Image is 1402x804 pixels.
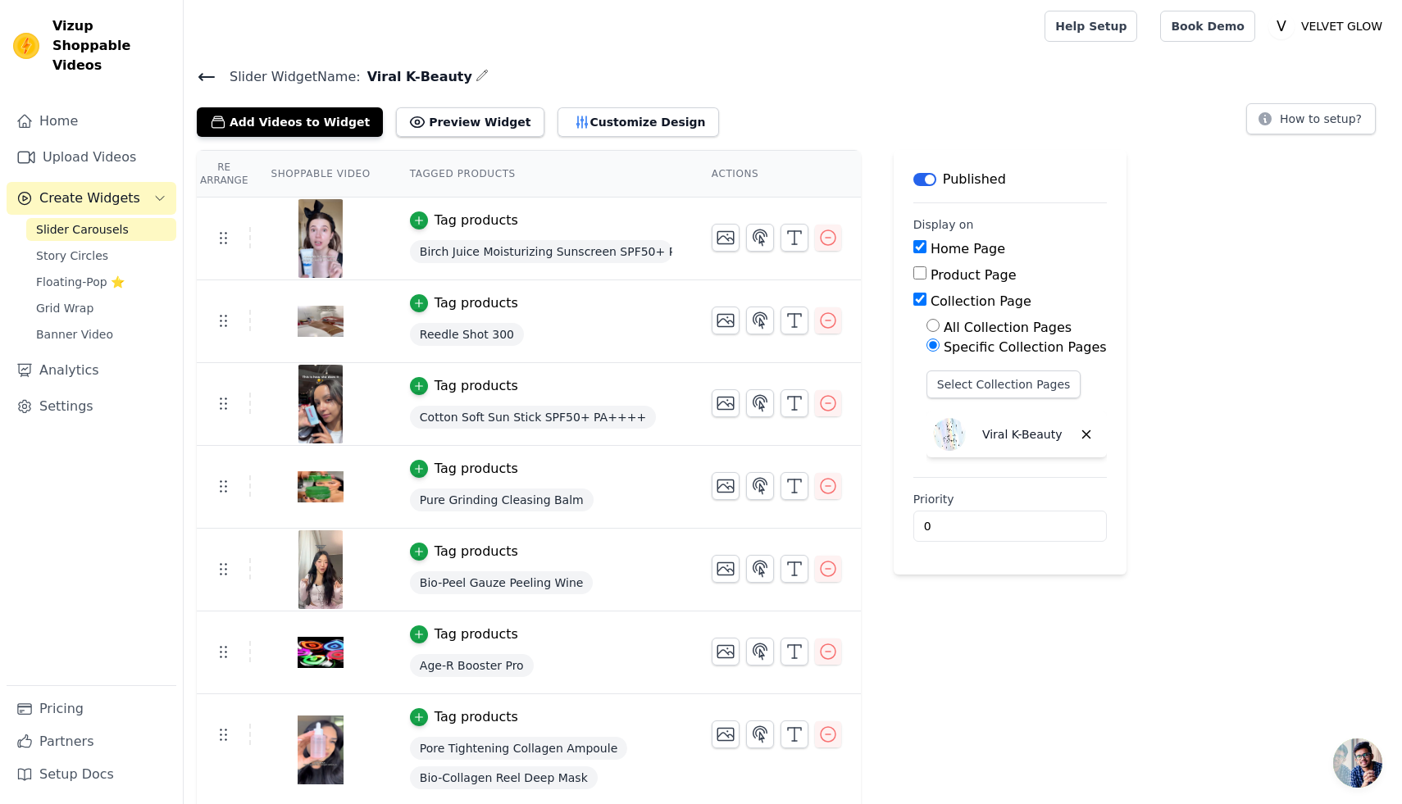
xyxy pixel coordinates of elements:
[7,354,176,387] a: Analytics
[410,488,594,511] span: Pure Grinding Cleasing Balm
[435,211,518,230] div: Tag products
[931,293,1031,309] label: Collection Page
[36,248,108,264] span: Story Circles
[410,459,518,479] button: Tag products
[410,542,518,561] button: Tag products
[396,107,544,137] button: Preview Widget
[712,224,740,252] button: Change Thumbnail
[52,16,170,75] span: Vizup Shoppable Videos
[944,320,1072,335] label: All Collection Pages
[1246,115,1376,130] a: How to setup?
[36,274,125,290] span: Floating-Pop ⭐
[216,67,361,87] span: Slider Widget Name:
[410,766,598,789] span: Bio-Collagen Reel Deep Mask
[36,326,113,343] span: Banner Video
[931,241,1005,257] label: Home Page
[712,389,740,417] button: Change Thumbnail
[410,707,518,727] button: Tag products
[712,638,740,665] button: Change Thumbnail
[7,390,176,423] a: Settings
[7,105,176,138] a: Home
[410,240,672,263] span: Birch Juice Moisturizing Sunscreen SPF50+ PA++++
[26,323,176,346] a: Banner Video
[298,530,344,609] img: tn-f1b0ded609384abbb129b87b2ccdb77a.png
[26,218,176,241] a: Slider Carousels
[298,447,344,526] img: tn-b1f830edbbad499b83708749530ef231.png
[692,151,861,198] th: Actions
[298,282,344,361] img: tn-6e1488f11e4945b6ab2c5918cfcb6b1b.png
[943,170,1006,189] p: Published
[26,270,176,293] a: Floating-Pop ⭐
[926,370,1081,398] button: Select Collection Pages
[944,339,1107,355] label: Specific Collection Pages
[435,707,518,727] div: Tag products
[410,625,518,644] button: Tag products
[197,151,251,198] th: Re Arrange
[26,244,176,267] a: Story Circles
[298,199,344,278] img: tn-7175dfb26232421e86053af2ad7aca6f.png
[410,571,594,594] span: Bio-Peel Gauze Peeling Wine
[712,307,740,334] button: Change Thumbnail
[410,737,627,760] span: Pore Tightening Collagen Ampoule
[435,542,518,561] div: Tag products
[7,758,176,791] a: Setup Docs
[1045,11,1137,42] a: Help Setup
[410,211,518,230] button: Tag products
[982,426,1063,443] p: Viral K-Beauty
[558,107,719,137] button: Customize Design
[298,711,344,789] img: tn-3d7b7eb4b9f342be9e1da404efd8a856.png
[1277,18,1286,34] text: V
[13,33,39,59] img: Vizup
[298,613,344,692] img: tn-caa8d66de2414dba89fe332fc7d3cbd4.png
[931,267,1017,283] label: Product Page
[36,221,129,238] span: Slider Carousels
[410,406,656,429] span: Cotton Soft Sun Stick SPF50+ PA++++
[410,376,518,396] button: Tag products
[1072,420,1100,448] button: Delete collection
[26,297,176,320] a: Grid Wrap
[913,216,974,233] legend: Display on
[410,293,518,313] button: Tag products
[36,300,93,316] span: Grid Wrap
[933,418,966,451] img: Viral K-Beauty
[410,323,524,346] span: Reedle Shot 300
[361,67,472,87] span: Viral K-Beauty
[712,472,740,500] button: Change Thumbnail
[435,293,518,313] div: Tag products
[7,725,176,758] a: Partners
[435,625,518,644] div: Tag products
[1333,738,1382,788] a: Chat öffnen
[913,491,1107,507] label: Priority
[1160,11,1254,42] a: Book Demo
[712,555,740,583] button: Change Thumbnail
[39,189,140,208] span: Create Widgets
[298,365,344,443] img: tn-e708619040cc4365a5cce87a7147fe50.png
[7,693,176,725] a: Pricing
[1295,11,1389,41] p: VELVET GLOW
[476,66,489,88] div: Edit Name
[712,720,740,748] button: Change Thumbnail
[7,141,176,174] a: Upload Videos
[1246,103,1376,134] button: How to setup?
[435,376,518,396] div: Tag products
[410,654,534,677] span: Age-R Booster Pro
[1268,11,1389,41] button: V VELVET GLOW
[435,459,518,479] div: Tag products
[7,182,176,215] button: Create Widgets
[390,151,692,198] th: Tagged Products
[251,151,389,198] th: Shoppable Video
[197,107,383,137] button: Add Videos to Widget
